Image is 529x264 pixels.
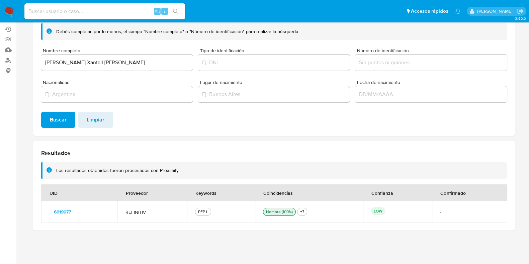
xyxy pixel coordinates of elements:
[411,8,448,15] span: Accesos rápidos
[24,7,185,16] input: Buscar usuario o caso...
[455,8,461,14] a: Notificaciones
[515,16,526,21] span: 3.160.0
[164,8,166,14] span: s
[155,8,160,14] span: Alt
[169,7,182,16] button: search-icon
[517,8,524,15] a: Salir
[477,8,515,14] p: daniela.lagunesrodriguez@mercadolibre.com.mx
